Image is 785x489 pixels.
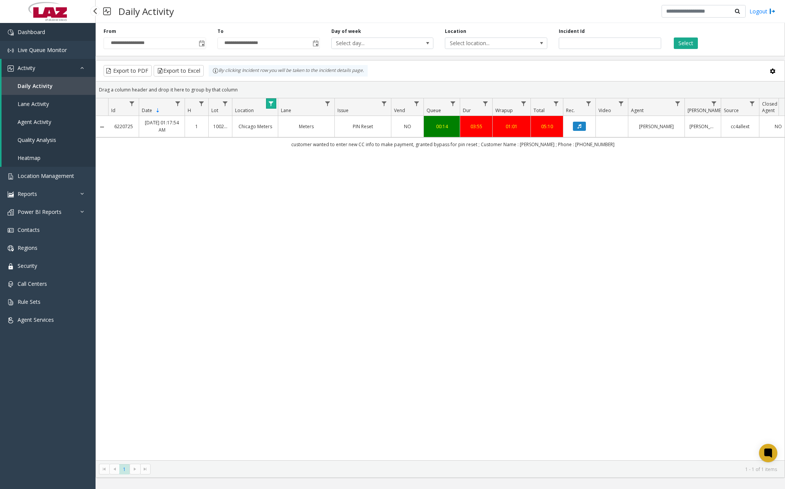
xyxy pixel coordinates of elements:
[749,7,775,15] a: Logout
[448,98,458,109] a: Queue Filter Menu
[103,2,111,21] img: pageIcon
[237,123,273,130] a: Chicago Meters
[281,107,291,114] span: Lane
[396,123,419,130] a: NO
[96,83,785,96] div: Drag a column header and drop it here to group by that column
[769,7,775,15] img: logout
[119,464,130,474] span: Page 1
[127,98,137,109] a: Id Filter Menu
[144,119,180,134] a: [DATE] 01:17:54 AM
[709,98,719,109] a: Parker Filter Menu
[142,107,152,114] span: Date
[559,28,585,35] label: Incident Id
[688,107,722,114] span: [PERSON_NAME]
[213,123,227,130] a: 100240
[445,28,466,35] label: Location
[332,38,413,49] span: Select day...
[8,281,14,287] img: 'icon'
[173,98,183,109] a: Date Filter Menu
[497,123,526,130] a: 01:01
[266,98,276,109] a: Location Filter Menu
[8,191,14,197] img: 'icon'
[445,38,527,49] span: Select location...
[18,118,51,126] span: Agent Activity
[115,2,178,21] h3: Daily Activity
[495,107,513,114] span: Wrapup
[616,98,626,109] a: Video Filter Menu
[8,317,14,323] img: 'icon'
[427,107,441,114] span: Queue
[323,98,333,109] a: Lane Filter Menu
[673,98,683,109] a: Agent Filter Menu
[551,98,561,109] a: Total Filter Menu
[2,77,96,95] a: Daily Activity
[18,64,35,72] span: Activity
[155,466,777,473] kendo-pager-info: 1 - 1 of 1 items
[404,123,411,130] span: NO
[18,46,67,54] span: Live Queue Monitor
[154,65,204,77] button: Export to Excel
[197,38,206,49] span: Toggle popup
[2,59,96,77] a: Activity
[8,263,14,269] img: 'icon'
[674,37,698,49] button: Select
[8,245,14,251] img: 'icon'
[463,107,471,114] span: Dur
[337,107,349,114] span: Issue
[188,107,191,114] span: H
[196,98,207,109] a: H Filter Menu
[18,316,54,323] span: Agent Services
[96,98,785,460] div: Data table
[465,123,488,130] a: 03:55
[633,123,680,130] a: [PERSON_NAME]
[2,149,96,167] a: Heatmap
[8,173,14,179] img: 'icon'
[598,107,611,114] span: Video
[535,123,558,130] a: 05:10
[428,123,455,130] a: 00:14
[724,107,739,114] span: Source
[412,98,422,109] a: Vend Filter Menu
[775,123,782,130] span: NO
[18,244,37,251] span: Regions
[762,101,784,114] span: Closed by Agent
[8,209,14,215] img: 'icon'
[631,107,644,114] span: Agent
[18,226,40,233] span: Contacts
[18,28,45,36] span: Dashboard
[379,98,389,109] a: Issue Filter Menu
[2,95,96,113] a: Lane Activity
[113,123,134,130] a: 6220725
[8,65,14,72] img: 'icon'
[726,123,754,130] a: cc4allext
[18,190,37,197] span: Reports
[519,98,529,109] a: Wrapup Filter Menu
[534,107,545,114] span: Total
[18,298,41,305] span: Rule Sets
[235,107,254,114] span: Location
[18,280,47,287] span: Call Centers
[8,227,14,233] img: 'icon'
[566,107,575,114] span: Rec.
[747,98,757,109] a: Source Filter Menu
[18,262,37,269] span: Security
[8,47,14,54] img: 'icon'
[190,123,204,130] a: 1
[111,107,115,114] span: Id
[96,124,108,130] a: Collapse Details
[220,98,230,109] a: Lot Filter Menu
[584,98,594,109] a: Rec. Filter Menu
[211,107,218,114] span: Lot
[212,68,219,74] img: infoIcon.svg
[18,82,53,90] span: Daily Activity
[2,113,96,131] a: Agent Activity
[18,100,49,108] span: Lane Activity
[18,136,56,143] span: Quality Analysis
[283,123,330,130] a: Meters
[480,98,491,109] a: Dur Filter Menu
[2,131,96,149] a: Quality Analysis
